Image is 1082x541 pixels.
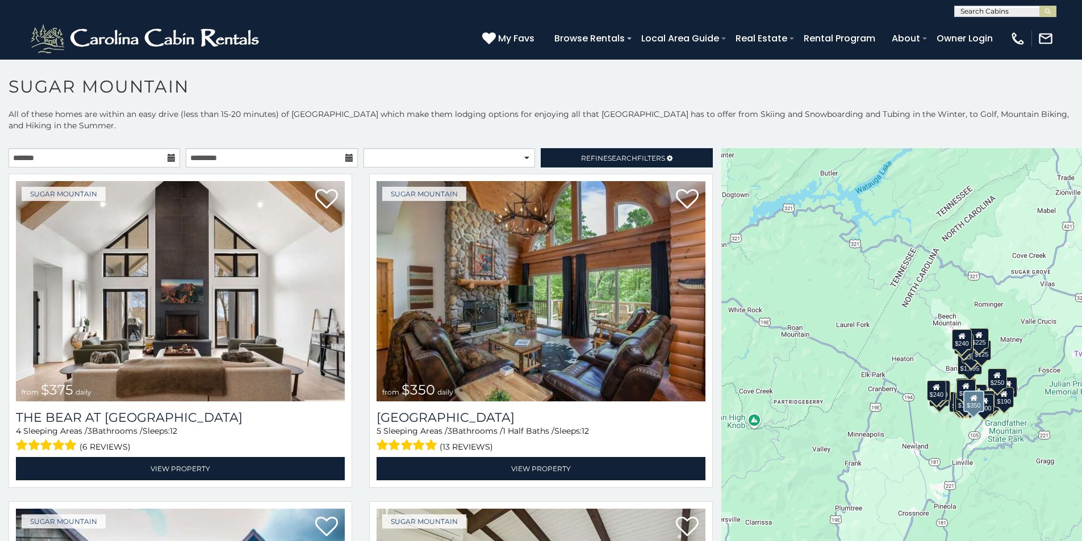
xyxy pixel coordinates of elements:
a: Owner Login [931,28,999,48]
a: [GEOGRAPHIC_DATA] [377,410,705,425]
a: Add to favorites [315,515,338,539]
a: RefineSearchFilters [541,148,712,167]
a: My Favs [482,31,537,46]
a: Sugar Mountain [22,514,106,529]
img: White-1-2.png [28,22,264,56]
div: $500 [975,394,994,414]
img: phone-regular-white.png [1010,31,1026,47]
div: $350 [964,391,984,412]
div: $190 [956,378,975,399]
span: My Favs [498,31,534,45]
span: $350 [402,381,435,398]
div: Sleeping Areas / Bathrooms / Sleeps: [16,425,345,454]
div: $190 [995,387,1014,408]
div: $155 [998,377,1017,397]
span: 12 [582,426,589,436]
span: Refine Filters [581,154,665,162]
div: $195 [980,391,1000,411]
img: The Bear At Sugar Mountain [16,181,345,401]
span: 4 [16,426,21,436]
span: $375 [41,381,73,398]
div: Sleeping Areas / Bathrooms / Sleeps: [377,425,705,454]
a: The Bear At [GEOGRAPHIC_DATA] [16,410,345,425]
div: $155 [954,392,973,413]
span: 3 [448,426,452,436]
a: Rental Program [798,28,881,48]
a: About [886,28,926,48]
img: mail-regular-white.png [1038,31,1054,47]
a: Sugar Mountain [22,187,106,201]
a: The Bear At Sugar Mountain from $375 daily [16,181,345,401]
a: Add to favorites [315,188,338,212]
a: Browse Rentals [549,28,630,48]
img: Grouse Moor Lodge [377,181,705,401]
span: daily [76,388,91,396]
a: View Property [16,457,345,480]
div: $240 [927,380,946,401]
div: $225 [970,328,989,349]
div: $1,095 [958,354,983,375]
div: $300 [956,379,976,400]
h3: The Bear At Sugar Mountain [16,410,345,425]
a: Real Estate [730,28,793,48]
span: daily [437,388,453,396]
a: Add to favorites [676,515,699,539]
span: 3 [87,426,92,436]
a: Add to favorites [676,188,699,212]
div: $175 [955,391,975,412]
span: from [22,388,39,396]
a: View Property [377,457,705,480]
div: $240 [953,329,972,350]
h3: Grouse Moor Lodge [377,410,705,425]
span: Search [608,154,637,162]
a: Sugar Mountain [382,187,466,201]
span: 5 [377,426,381,436]
div: $200 [968,384,987,405]
span: 12 [170,426,177,436]
div: $125 [972,340,991,360]
a: Sugar Mountain [382,514,466,529]
span: (13 reviews) [440,439,493,454]
div: $250 [988,368,1007,389]
span: 1 Half Baths / [503,426,554,436]
span: from [382,388,399,396]
span: (6 reviews) [80,439,131,454]
a: Grouse Moor Lodge from $350 daily [377,181,705,401]
a: Local Area Guide [636,28,725,48]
